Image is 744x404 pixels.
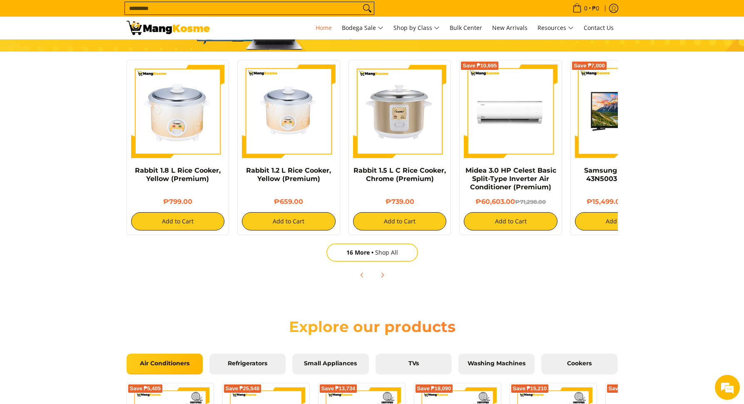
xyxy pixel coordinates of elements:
a: Bulk Center [445,17,486,39]
button: Add to Cart [353,212,447,231]
span: Save ₱7,000 [574,63,605,68]
img: rabbit-1.2-liter-rice-cooker-yellow-full-view-mang-kosme [242,64,336,158]
span: We're online! [48,105,115,189]
h6: ₱739.00 [353,198,447,206]
button: Add to Cart [575,212,669,231]
a: Bodega Sale [338,17,388,39]
a: Samsung 43" LED TV, 43N5003 (Premium) [584,166,659,183]
nav: Main Menu [218,17,618,39]
button: Add to Cart [131,212,225,231]
a: Home [311,17,336,39]
h6: ₱60,603.00 [464,198,557,206]
span: Contact Us [584,24,614,32]
a: Air Conditioners [127,354,203,374]
a: Shop by Class [389,17,444,39]
a: Resources [533,17,578,39]
span: Home [316,24,332,32]
del: ₱71,298.00 [515,198,546,205]
img: samsung-43-inch-led-tv-full-view- mang-kosme [575,64,669,158]
a: Cookers [541,354,617,374]
button: Previous [353,266,371,284]
span: New Arrivals [492,24,528,32]
a: Small Appliances [292,354,368,374]
button: Add to Cart [464,212,557,231]
a: Rabbit 1.8 L Rice Cooker, Yellow (Premium) [135,166,221,183]
span: Save ₱13,734 [321,386,356,391]
span: Shop by Class [393,23,440,33]
span: Save ₱18,090 [417,386,451,391]
span: Small Appliances [299,360,362,367]
a: Washing Machines [458,354,535,374]
h2: Explore our products [251,317,493,336]
span: Resources [537,23,574,33]
span: Washing Machines [465,360,528,367]
a: Contact Us [580,17,618,39]
button: Add to Cart [242,212,336,231]
img: Midea 3.0 HP Celest Basic Split-Type Inverter Air Conditioner (Premium) [464,64,557,158]
h6: ₱799.00 [131,198,225,206]
h6: ₱15,499.00 [575,198,669,206]
a: TVs [376,354,452,374]
img: Mang Kosme: Your Home Appliances Warehouse Sale Partner! [127,21,210,35]
div: Minimize live chat window [137,4,157,24]
div: Chat with us now [43,47,140,57]
span: Save ₱5,405 [130,386,161,391]
span: 0 [583,5,589,11]
a: Rabbit 1.5 L C Rice Cooker, Chrome (Premium) [353,166,446,183]
span: Save ₱15,210 [513,386,547,391]
span: Air Conditioners [133,360,197,367]
a: New Arrivals [488,17,532,39]
button: Search [361,2,374,15]
a: 16 MoreShop All [326,243,418,262]
span: Cookers [547,360,611,367]
span: Bodega Sale [342,23,383,33]
span: TVs [382,360,445,367]
span: Bulk Center [450,24,482,32]
img: https://mangkosme.com/products/rabbit-1-8-l-rice-cooker-yellow-class-a [131,64,225,158]
span: 16 More [346,248,375,256]
img: https://mangkosme.com/products/rabbit-1-5-l-c-rice-cooker-chrome-class-a [353,64,447,158]
a: Rabbit 1.2 L Rice Cooker, Yellow (Premium) [246,166,331,183]
a: Refrigerators [209,354,286,374]
h6: ₱659.00 [242,198,336,206]
button: Next [373,266,391,284]
span: Save ₱9,950 [609,386,640,391]
span: Save ₱10,695 [463,63,497,68]
textarea: Type your message and hit 'Enter' [4,227,159,256]
a: Explore all deals → [343,31,402,40]
span: ₱0 [591,5,600,11]
a: Midea 3.0 HP Celest Basic Split-Type Inverter Air Conditioner (Premium) [465,166,556,191]
span: • [570,4,602,13]
span: Save ₱25,548 [226,386,260,391]
span: Refrigerators [216,360,279,367]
